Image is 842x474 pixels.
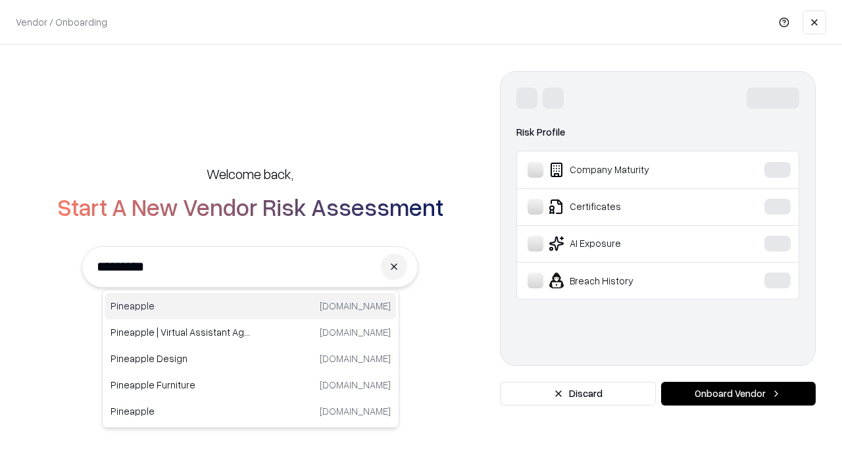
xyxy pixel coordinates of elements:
[57,194,443,220] h2: Start A New Vendor Risk Assessment
[528,236,724,251] div: AI Exposure
[320,325,391,339] p: [DOMAIN_NAME]
[320,352,391,365] p: [DOMAIN_NAME]
[111,404,251,418] p: Pineapple
[207,165,293,183] h5: Welcome back,
[16,15,107,29] p: Vendor / Onboarding
[111,299,251,313] p: Pineapple
[500,382,656,406] button: Discard
[528,273,724,288] div: Breach History
[320,378,391,392] p: [DOMAIN_NAME]
[320,404,391,418] p: [DOMAIN_NAME]
[516,124,799,140] div: Risk Profile
[111,352,251,365] p: Pineapple Design
[320,299,391,313] p: [DOMAIN_NAME]
[111,378,251,392] p: Pineapple Furniture
[528,162,724,178] div: Company Maturity
[528,199,724,215] div: Certificates
[102,290,399,428] div: Suggestions
[111,325,251,339] p: Pineapple | Virtual Assistant Agency
[661,382,816,406] button: Onboard Vendor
